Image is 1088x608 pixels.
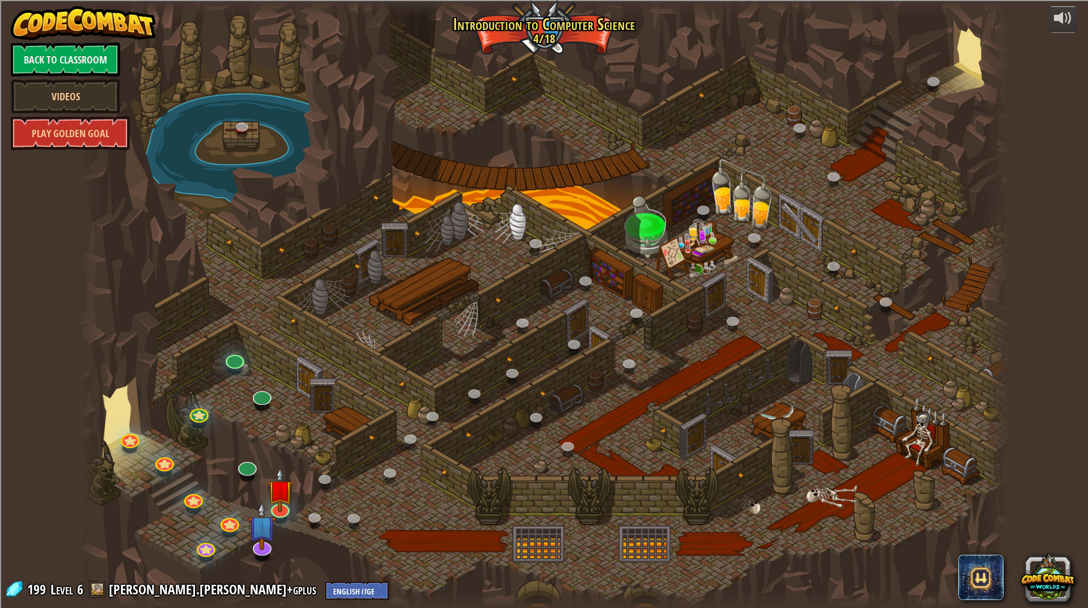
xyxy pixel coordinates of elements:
img: level-banner-unstarted.png [267,468,293,512]
a: Back to Classroom [11,42,120,76]
a: Play Golden Goal [11,116,130,150]
img: level-banner-unstarted-subscriber.png [248,503,276,550]
a: Videos [11,79,120,113]
img: CodeCombat - Learn how to code by playing a game [11,6,156,40]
